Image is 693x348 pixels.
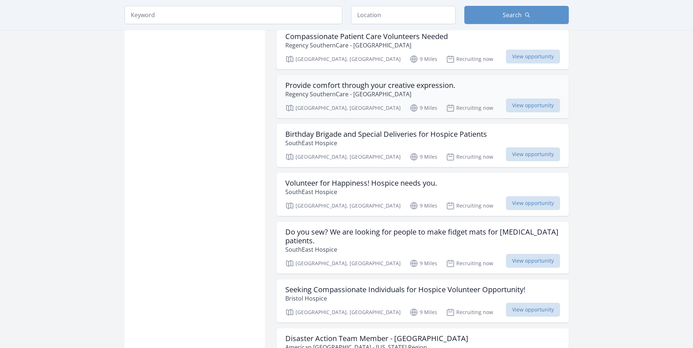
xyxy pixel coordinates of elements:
[285,81,455,90] h3: Provide comfort through your creative expression.
[285,334,468,343] h3: Disaster Action Team Member - [GEOGRAPHIC_DATA]
[506,98,560,112] span: View opportunity
[446,201,493,210] p: Recruiting now
[506,196,560,210] span: View opportunity
[285,285,525,294] h3: Seeking Compassionate Individuals for Hospice Volunteer Opportunity!
[285,308,401,317] p: [GEOGRAPHIC_DATA], [GEOGRAPHIC_DATA]
[285,187,437,196] p: SouthEast Hospice
[410,259,437,268] p: 9 Miles
[506,50,560,63] span: View opportunity
[446,152,493,161] p: Recruiting now
[503,11,522,19] span: Search
[285,104,401,112] p: [GEOGRAPHIC_DATA], [GEOGRAPHIC_DATA]
[464,6,569,24] button: Search
[285,90,455,98] p: Regency SouthernCare - [GEOGRAPHIC_DATA]
[446,259,493,268] p: Recruiting now
[277,75,569,118] a: Provide comfort through your creative expression. Regency SouthernCare - [GEOGRAPHIC_DATA] [GEOGR...
[410,201,437,210] p: 9 Miles
[285,245,560,254] p: SouthEast Hospice
[285,152,401,161] p: [GEOGRAPHIC_DATA], [GEOGRAPHIC_DATA]
[277,26,569,69] a: Compassionate Patient Care Volunteers Needed Regency SouthernCare - [GEOGRAPHIC_DATA] [GEOGRAPHIC...
[285,179,437,187] h3: Volunteer for Happiness! Hospice needs you.
[285,32,448,41] h3: Compassionate Patient Care Volunteers Needed
[285,139,487,147] p: SouthEast Hospice
[410,55,437,63] p: 9 Miles
[506,147,560,161] span: View opportunity
[125,6,342,24] input: Keyword
[277,173,569,216] a: Volunteer for Happiness! Hospice needs you. SouthEast Hospice [GEOGRAPHIC_DATA], [GEOGRAPHIC_DATA...
[351,6,456,24] input: Location
[285,201,401,210] p: [GEOGRAPHIC_DATA], [GEOGRAPHIC_DATA]
[446,308,493,317] p: Recruiting now
[285,228,560,245] h3: Do you sew? We are looking for people to make fidget mats for [MEDICAL_DATA] patients.
[410,308,437,317] p: 9 Miles
[446,104,493,112] p: Recruiting now
[277,222,569,274] a: Do you sew? We are looking for people to make fidget mats for [MEDICAL_DATA] patients. SouthEast ...
[446,55,493,63] p: Recruiting now
[506,254,560,268] span: View opportunity
[285,55,401,63] p: [GEOGRAPHIC_DATA], [GEOGRAPHIC_DATA]
[285,130,487,139] h3: Birthday Brigade and Special Deliveries for Hospice Patients
[285,294,525,303] p: Bristol Hospice
[285,41,448,50] p: Regency SouthernCare - [GEOGRAPHIC_DATA]
[277,124,569,167] a: Birthday Brigade and Special Deliveries for Hospice Patients SouthEast Hospice [GEOGRAPHIC_DATA],...
[506,303,560,317] span: View opportunity
[277,279,569,322] a: Seeking Compassionate Individuals for Hospice Volunteer Opportunity! Bristol Hospice [GEOGRAPHIC_...
[410,104,437,112] p: 9 Miles
[285,259,401,268] p: [GEOGRAPHIC_DATA], [GEOGRAPHIC_DATA]
[410,152,437,161] p: 9 Miles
